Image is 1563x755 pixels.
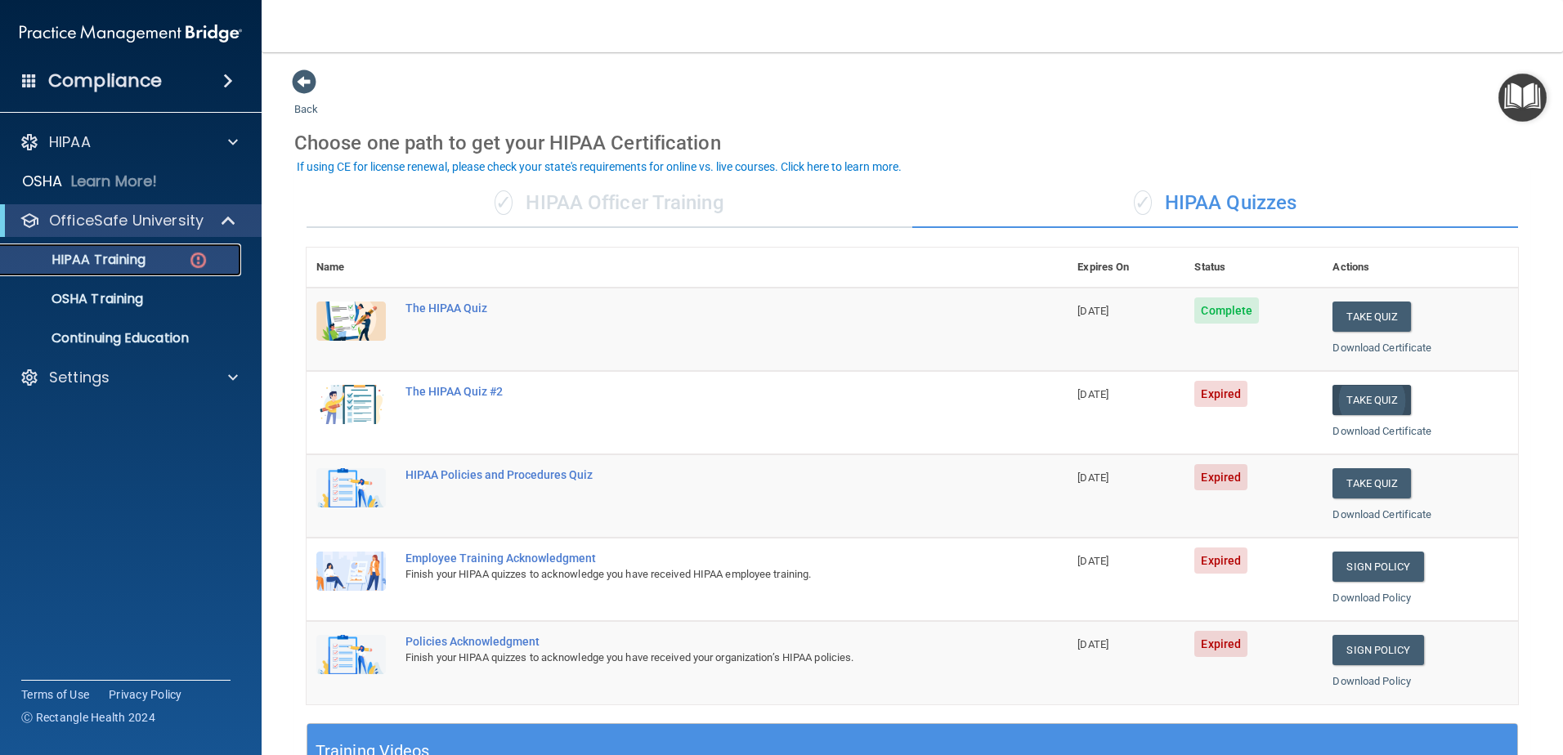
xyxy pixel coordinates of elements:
span: Complete [1194,297,1259,324]
button: Take Quiz [1332,302,1411,332]
th: Actions [1323,248,1518,288]
img: PMB logo [20,17,242,50]
span: [DATE] [1077,555,1108,567]
div: Policies Acknowledgment [405,635,986,648]
a: Download Certificate [1332,508,1431,520]
span: Ⓒ Rectangle Health 2024 [21,709,155,726]
p: OSHA Training [11,291,143,307]
a: HIPAA [20,132,238,152]
span: ✓ [1134,190,1152,215]
a: Privacy Policy [109,686,182,703]
h4: Compliance [48,69,162,92]
span: [DATE] [1077,638,1108,650]
div: The HIPAA Quiz #2 [405,385,986,398]
a: Settings [20,368,238,387]
span: ✓ [495,190,513,215]
a: Download Certificate [1332,342,1431,354]
span: [DATE] [1077,305,1108,317]
span: [DATE] [1077,471,1108,484]
button: Open Resource Center [1498,74,1547,122]
th: Name [307,248,396,288]
button: If using CE for license renewal, please check your state's requirements for online vs. live cours... [294,159,904,175]
a: Download Policy [1332,675,1411,687]
span: Expired [1194,464,1247,490]
div: HIPAA Quizzes [912,179,1518,228]
div: Choose one path to get your HIPAA Certification [294,119,1530,167]
a: Download Policy [1332,592,1411,604]
th: Expires On [1068,248,1185,288]
span: Expired [1194,547,1247,574]
button: Take Quiz [1332,468,1411,498]
span: [DATE] [1077,388,1108,400]
p: Learn More! [71,172,158,191]
p: Settings [49,368,110,387]
p: OfficeSafe University [49,211,204,230]
div: Finish your HIPAA quizzes to acknowledge you have received HIPAA employee training. [405,565,986,584]
a: Download Certificate [1332,425,1431,437]
a: Back [294,83,318,115]
button: Take Quiz [1332,385,1411,415]
p: HIPAA Training [11,252,146,268]
img: danger-circle.6113f641.png [188,250,208,270]
div: HIPAA Policies and Procedures Quiz [405,468,986,481]
a: Sign Policy [1332,635,1423,665]
a: Sign Policy [1332,552,1423,582]
a: Terms of Use [21,686,89,703]
div: Employee Training Acknowledgment [405,552,986,565]
span: Expired [1194,631,1247,657]
div: HIPAA Officer Training [307,179,912,228]
a: OfficeSafe University [20,211,237,230]
div: Finish your HIPAA quizzes to acknowledge you have received your organization’s HIPAA policies. [405,648,986,668]
span: Expired [1194,381,1247,407]
div: If using CE for license renewal, please check your state's requirements for online vs. live cours... [297,161,902,172]
p: Continuing Education [11,330,234,346]
p: OSHA [22,172,63,191]
th: Status [1185,248,1323,288]
p: HIPAA [49,132,91,152]
div: The HIPAA Quiz [405,302,986,315]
